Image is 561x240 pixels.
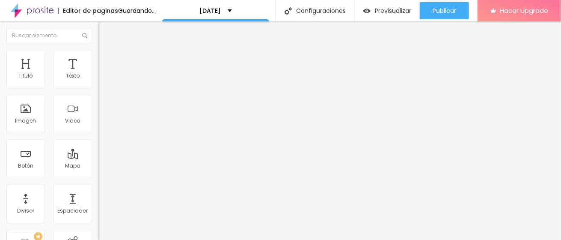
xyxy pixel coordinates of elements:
[500,7,548,14] span: Hacer Upgrade
[118,8,156,14] div: Guardando...
[82,33,87,38] img: Icone
[98,21,561,240] iframe: Editor
[58,8,118,14] div: Editor de paginas
[17,208,34,214] div: Divisor
[285,7,292,15] img: Icone
[363,7,371,15] img: view-1.svg
[355,2,420,19] button: Previsualizar
[58,208,88,214] div: Espaciador
[433,7,456,14] span: Publicar
[66,73,80,79] div: Texto
[65,163,80,169] div: Mapa
[6,28,92,43] input: Buscar elemento
[420,2,469,19] button: Publicar
[65,118,80,124] div: Video
[19,73,33,79] div: Titulo
[15,118,36,124] div: Imagen
[200,8,221,14] p: [DATE]
[375,7,411,14] span: Previsualizar
[18,163,33,169] div: Botón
